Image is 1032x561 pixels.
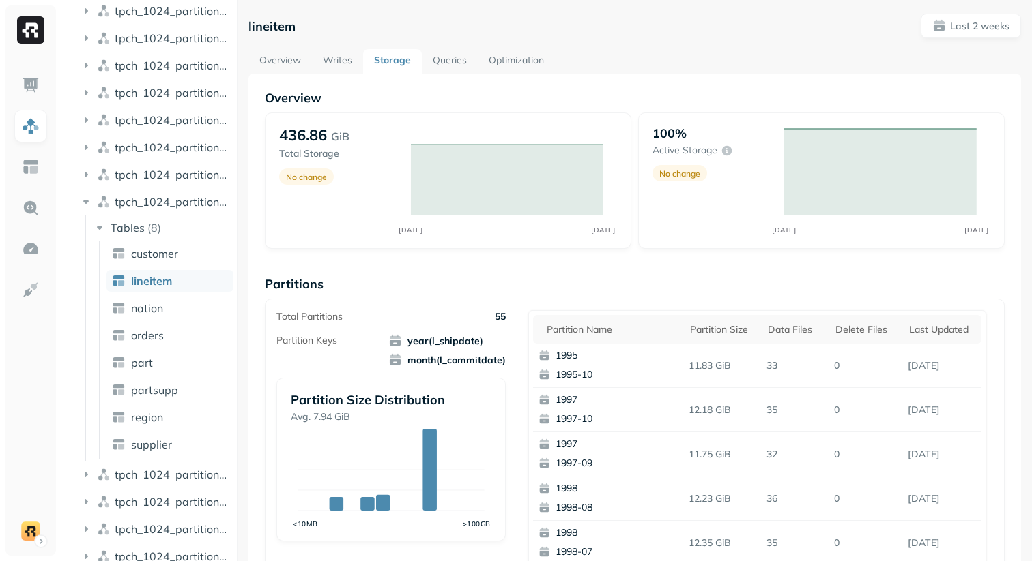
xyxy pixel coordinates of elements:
img: namespace [97,168,111,181]
img: namespace [97,4,111,18]
p: 0 [829,487,902,511]
span: partsupp [131,383,178,397]
div: Partition size [690,323,755,336]
span: tpch_1024_partitioned_8 [115,522,232,536]
a: region [106,406,233,428]
p: No change [286,172,327,182]
a: Writes [312,49,363,74]
span: tpch_1024_partitioned_2 [115,113,232,127]
a: supplier [106,434,233,455]
button: Tables(8) [93,217,233,239]
span: tpch_1024_partitioned_11 [115,4,232,18]
span: supplier [131,438,172,451]
p: 1997 [556,393,688,407]
p: Sep 17, 2025 [902,487,981,511]
p: Sep 17, 2025 [902,531,981,555]
img: namespace [97,495,111,509]
a: lineitem [106,270,233,292]
p: 35 [761,531,829,555]
p: 11.75 GiB [683,442,762,466]
p: 0 [829,354,902,378]
a: Storage [363,49,422,74]
img: namespace [97,31,111,45]
p: Last 2 weeks [950,20,1009,33]
img: table [112,247,126,260]
p: 12.35 GiB [683,531,762,555]
p: 12.23 GiB [683,487,762,511]
button: 19951995-10 [533,344,694,387]
button: 19971997-09 [533,432,694,476]
img: table [112,383,126,397]
p: 0 [829,531,902,555]
p: 1995-10 [556,368,688,382]
img: table [112,274,126,288]
img: table [112,329,126,342]
img: table [112,301,126,315]
img: namespace [97,195,111,209]
button: tpch_1024_partitioned_14 [79,82,232,104]
p: ( 8 ) [147,221,161,234]
p: Partition Size Distribution [291,392,491,408]
a: customer [106,243,233,264]
p: 100% [653,125,687,141]
a: nation [106,297,233,319]
p: 436.86 [279,125,327,145]
button: tpch_1024_partitioned_3 [79,136,232,158]
button: tpch_1024_partitioned_5 [79,191,232,213]
button: 19981998-08 [533,476,694,520]
img: Optimization [22,240,40,258]
img: namespace [97,140,111,154]
span: region [131,410,163,424]
img: namespace [97,59,111,72]
span: part [131,356,153,369]
p: Overview [265,90,1005,106]
span: tpch_1024_partitioned_4 [115,168,232,181]
tspan: [DATE] [592,226,616,234]
p: Total Partitions [276,310,343,323]
img: Ryft [17,16,44,44]
a: partsupp [106,379,233,401]
span: tpch_1024_partitioned_6 [115,468,232,481]
img: namespace [97,468,111,481]
a: Overview [248,49,312,74]
p: 32 [761,442,829,466]
a: Optimization [478,49,555,74]
tspan: [DATE] [965,226,989,234]
a: orders [106,324,233,346]
p: 35 [761,398,829,422]
button: tpch_1024_partitioned_12 [79,27,232,49]
span: month(l_commitdate) [388,353,506,367]
img: table [112,356,126,369]
p: 0 [829,398,902,422]
p: Partitions [265,276,1005,292]
p: 12.18 GiB [683,398,762,422]
img: Query Explorer [22,199,40,217]
tspan: [DATE] [773,226,797,234]
span: tpch_1024_partitioned_13 [115,59,232,72]
p: 33 [761,354,829,378]
span: year(l_shipdate) [388,334,506,348]
p: Active storage [653,144,717,157]
div: Delete Files [835,323,895,336]
button: Last 2 weeks [921,14,1021,38]
p: 1997-10 [556,412,688,426]
img: namespace [97,522,111,536]
img: Assets [22,117,40,135]
span: Tables [111,221,145,234]
tspan: [DATE] [399,226,423,234]
button: tpch_1024_partitioned_8 [79,518,232,540]
img: Asset Explorer [22,158,40,176]
button: tpch_1024_partitioned_4 [79,164,232,185]
span: orders [131,329,164,342]
p: Partition Keys [276,334,337,347]
a: part [106,352,233,374]
img: table [112,438,126,451]
span: tpch_1024_partitioned_12 [115,31,232,45]
a: Queries [422,49,478,74]
div: Partition name [547,323,676,336]
tspan: >100GB [463,519,491,528]
span: lineitem [131,274,172,288]
p: 11.83 GiB [683,354,762,378]
p: 1997 [556,438,688,451]
p: 1995 [556,349,688,363]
